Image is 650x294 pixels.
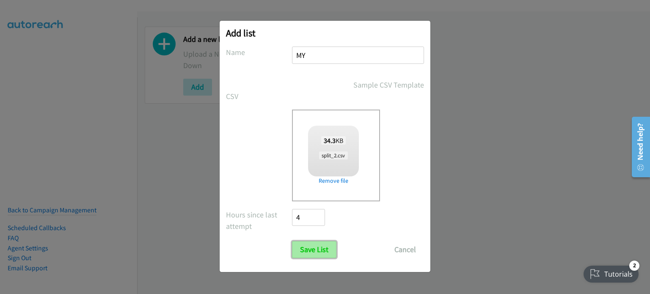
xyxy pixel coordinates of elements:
span: split_2.csv [319,151,347,159]
input: Save List [292,241,336,258]
a: Sample CSV Template [353,79,424,91]
button: Cancel [386,241,424,258]
iframe: Checklist [578,257,644,288]
label: Name [226,47,292,58]
strong: 34.3 [324,136,336,145]
a: Remove file [308,176,359,185]
label: CSV [226,91,292,102]
iframe: Resource Center [626,113,650,181]
label: Hours since last attempt [226,209,292,232]
span: KB [321,136,346,145]
h2: Add list [226,27,424,39]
